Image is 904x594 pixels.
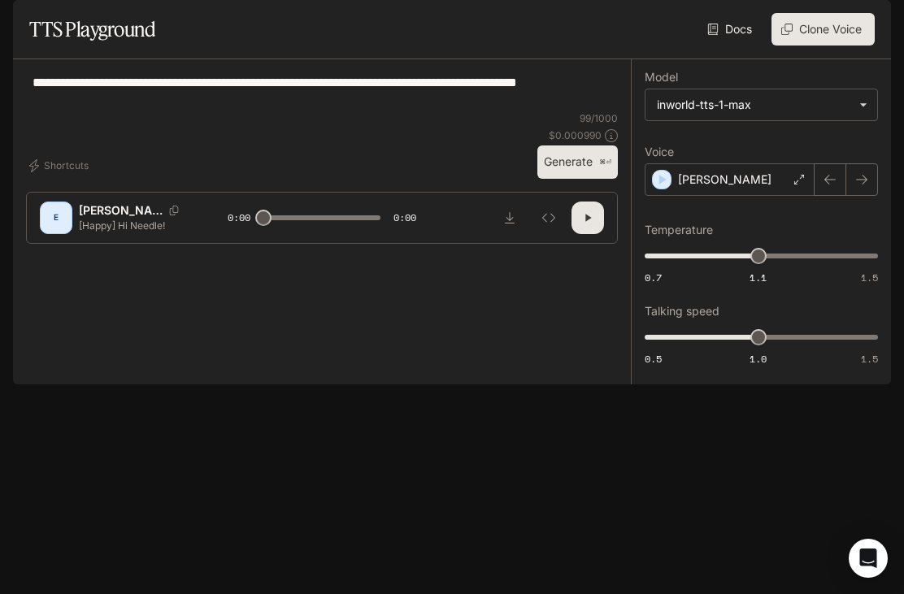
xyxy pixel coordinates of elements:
span: 0:00 [393,210,416,226]
div: E [43,205,69,231]
div: inworld-tts-1-max [645,89,877,120]
span: 1.0 [750,352,767,366]
p: ⌘⏎ [599,158,611,167]
div: inworld-tts-1-max [657,97,851,113]
span: 1.5 [861,352,878,366]
p: [PERSON_NAME] [678,171,771,188]
button: Download audio [493,202,526,234]
p: [PERSON_NAME] [79,202,163,219]
button: Clone Voice [771,13,875,46]
p: Talking speed [645,306,719,317]
p: $ 0.000990 [549,128,602,142]
div: Open Intercom Messenger [849,539,888,578]
p: 99 / 1000 [580,111,618,125]
button: Shortcuts [26,153,95,179]
p: Model [645,72,678,83]
p: [Happy] Hi Needle! [79,219,189,232]
button: Generate⌘⏎ [537,145,618,179]
span: 1.5 [861,271,878,284]
span: 0.7 [645,271,662,284]
h1: TTS Playground [29,13,155,46]
p: Voice [645,146,674,158]
button: open drawer [12,8,41,37]
a: Docs [704,13,758,46]
p: Temperature [645,224,713,236]
span: 0:00 [228,210,250,226]
span: 1.1 [750,271,767,284]
span: 0.5 [645,352,662,366]
button: Copy Voice ID [163,206,185,215]
button: Inspect [532,202,565,234]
